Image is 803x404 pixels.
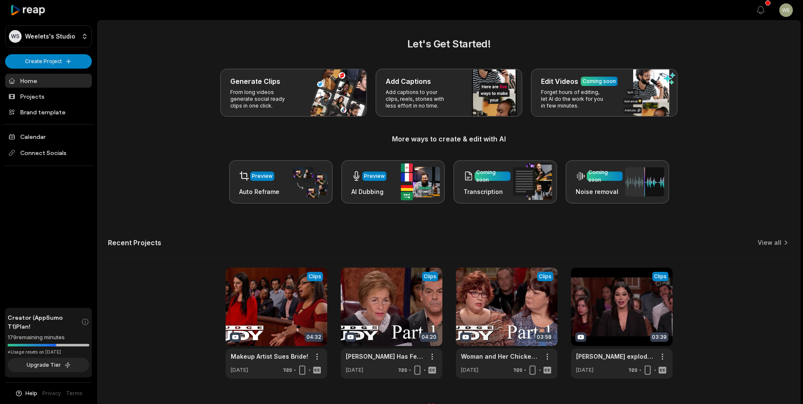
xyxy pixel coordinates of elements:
a: [PERSON_NAME] exploded on tenant that cant control her anger [576,352,654,361]
img: transcription.png [513,163,552,200]
div: *Usage resets on [DATE] [8,349,89,355]
p: Add captions to your clips, reels, stories with less effort in no time. [386,89,451,109]
img: ai_dubbing.png [401,163,440,200]
p: Forget hours of editing, let AI do the work for you in few minutes. [541,89,607,109]
h3: Generate Clips [230,76,280,86]
h3: Edit Videos [541,76,578,86]
h3: Auto Reframe [239,187,279,196]
h2: Recent Projects [108,238,161,247]
a: View all [758,238,781,247]
div: Coming soon [588,169,621,184]
a: Projects [5,89,92,103]
img: auto_reframe.png [289,166,328,199]
h3: More ways to create & edit with AI [108,134,790,144]
h3: Transcription [464,187,510,196]
div: 179 remaining minutes [8,333,89,342]
a: Brand template [5,105,92,119]
a: Makeup Artist Sues Bride! [231,352,308,361]
h3: Noise removal [576,187,623,196]
a: Privacy [42,390,61,397]
button: Help [15,390,37,397]
a: Woman and Her Chickens Flew the Coop! | Part 1 [461,352,539,361]
span: Connect Socials [5,145,92,160]
p: From long videos generate social ready clips in one click. [230,89,296,109]
span: Creator (AppSumo T1) Plan! [8,313,81,331]
div: WS [9,30,22,43]
a: Terms [66,390,83,397]
div: Coming soon [582,77,616,85]
p: Weelets's Studio [25,33,75,40]
a: Calendar [5,130,92,144]
span: Help [25,390,37,397]
div: Coming soon [476,169,509,184]
h2: Let's Get Started! [108,36,790,52]
div: Preview [364,172,385,180]
h3: Add Captions [386,76,431,86]
button: Create Project [5,54,92,69]
a: Home [5,74,92,88]
a: [PERSON_NAME] Has Feelings on ‘Pigpen’ Apartment | Part 1 [346,352,424,361]
h3: AI Dubbing [351,187,386,196]
button: Upgrade Tier [8,358,89,372]
div: Preview [252,172,273,180]
img: noise_removal.png [625,167,664,196]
